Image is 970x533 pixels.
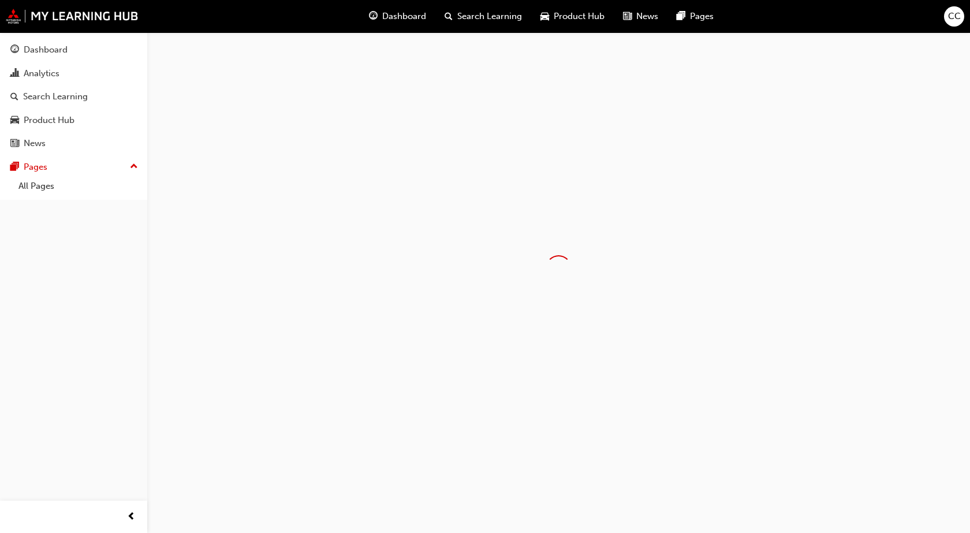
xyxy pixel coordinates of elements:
[457,10,522,23] span: Search Learning
[614,5,667,28] a: news-iconNews
[10,69,19,79] span: chart-icon
[636,10,658,23] span: News
[5,37,143,156] button: DashboardAnalyticsSearch LearningProduct HubNews
[948,10,961,23] span: CC
[14,177,143,195] a: All Pages
[531,5,614,28] a: car-iconProduct Hub
[369,9,378,24] span: guage-icon
[944,6,964,27] button: CC
[24,114,74,127] div: Product Hub
[5,156,143,178] button: Pages
[623,9,632,24] span: news-icon
[10,45,19,55] span: guage-icon
[540,9,549,24] span: car-icon
[10,115,19,126] span: car-icon
[10,139,19,149] span: news-icon
[435,5,531,28] a: search-iconSearch Learning
[554,10,605,23] span: Product Hub
[23,90,88,103] div: Search Learning
[10,92,18,102] span: search-icon
[5,63,143,84] a: Analytics
[10,162,19,173] span: pages-icon
[6,9,139,24] img: mmal
[382,10,426,23] span: Dashboard
[360,5,435,28] a: guage-iconDashboard
[445,9,453,24] span: search-icon
[24,67,59,80] div: Analytics
[5,133,143,154] a: News
[24,137,46,150] div: News
[130,159,138,174] span: up-icon
[5,110,143,131] a: Product Hub
[677,9,685,24] span: pages-icon
[24,43,68,57] div: Dashboard
[5,86,143,107] a: Search Learning
[5,39,143,61] a: Dashboard
[667,5,723,28] a: pages-iconPages
[127,510,136,524] span: prev-icon
[24,161,47,174] div: Pages
[690,10,714,23] span: Pages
